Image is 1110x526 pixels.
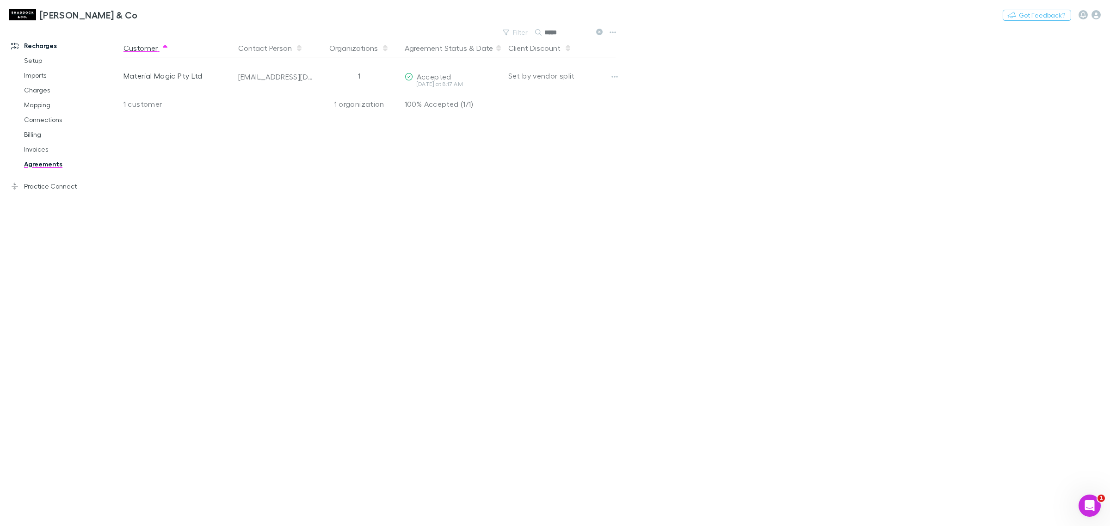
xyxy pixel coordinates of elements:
[329,39,389,57] button: Organizations
[318,95,401,113] div: 1 organization
[508,39,572,57] button: Client Discount
[15,112,130,127] a: Connections
[2,179,130,194] a: Practice Connect
[15,53,130,68] a: Setup
[238,39,303,57] button: Contact Person
[15,157,130,171] a: Agreements
[15,98,130,112] a: Mapping
[2,38,130,53] a: Recharges
[417,72,451,81] span: Accepted
[508,57,616,94] div: Set by vendor split
[476,39,493,57] button: Date
[4,4,143,26] a: [PERSON_NAME] & Co
[123,39,169,57] button: Customer
[405,95,501,113] p: 100% Accepted (1/1)
[15,142,130,157] a: Invoices
[40,9,138,20] h3: [PERSON_NAME] & Co
[405,39,501,57] div: &
[15,68,130,83] a: Imports
[498,27,533,38] button: Filter
[9,9,36,20] img: Shaddock & Co's Logo
[123,95,234,113] div: 1 customer
[1003,10,1071,21] button: Got Feedback?
[1079,495,1101,517] iframe: Intercom live chat
[1098,495,1105,502] span: 1
[15,127,130,142] a: Billing
[238,72,314,81] div: [EMAIL_ADDRESS][DOMAIN_NAME]
[318,57,401,94] div: 1
[15,83,130,98] a: Charges
[405,39,467,57] button: Agreement Status
[405,81,501,87] div: [DATE] at 8:17 AM
[123,57,231,94] div: Material Magic Pty Ltd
